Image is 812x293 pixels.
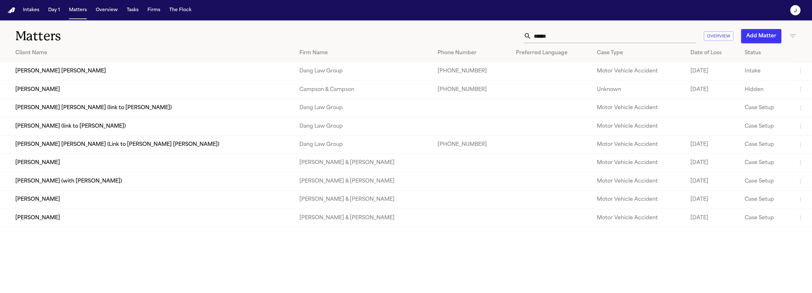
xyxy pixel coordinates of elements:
[745,49,786,57] div: Status
[294,135,432,154] td: Dang Law Group
[690,49,735,57] div: Date of Loss
[592,80,685,99] td: Unknown
[8,7,15,13] img: Finch Logo
[516,49,587,57] div: Preferred Language
[685,80,740,99] td: [DATE]
[794,9,797,13] text: J
[740,191,792,209] td: Case Setup
[592,154,685,172] td: Motor Vehicle Accident
[15,49,289,57] div: Client Name
[685,154,740,172] td: [DATE]
[294,191,432,209] td: [PERSON_NAME] & [PERSON_NAME]
[299,49,427,57] div: Firm Name
[685,172,740,190] td: [DATE]
[66,4,89,16] button: Matters
[597,49,680,57] div: Case Type
[8,7,15,13] a: Home
[438,49,505,57] div: Phone Number
[740,117,792,135] td: Case Setup
[740,62,792,80] td: Intake
[592,135,685,154] td: Motor Vehicle Accident
[93,4,120,16] button: Overview
[46,4,63,16] button: Day 1
[592,191,685,209] td: Motor Vehicle Accident
[685,191,740,209] td: [DATE]
[685,62,740,80] td: [DATE]
[741,29,781,43] button: Add Matter
[740,135,792,154] td: Case Setup
[592,172,685,190] td: Motor Vehicle Accident
[294,62,432,80] td: Dang Law Group
[294,117,432,135] td: Dang Law Group
[592,62,685,80] td: Motor Vehicle Accident
[294,99,432,117] td: Dang Law Group
[740,209,792,227] td: Case Setup
[432,62,510,80] td: [PHONE_NUMBER]
[20,4,42,16] button: Intakes
[145,4,163,16] button: Firms
[294,154,432,172] td: [PERSON_NAME] & [PERSON_NAME]
[592,117,685,135] td: Motor Vehicle Accident
[740,154,792,172] td: Case Setup
[592,99,685,117] td: Motor Vehicle Accident
[294,209,432,227] td: [PERSON_NAME] & [PERSON_NAME]
[432,135,510,154] td: [PHONE_NUMBER]
[592,209,685,227] td: Motor Vehicle Accident
[740,172,792,190] td: Case Setup
[685,135,740,154] td: [DATE]
[432,80,510,99] td: [PHONE_NUMBER]
[15,28,251,44] h1: Matters
[294,172,432,190] td: [PERSON_NAME] & [PERSON_NAME]
[124,4,141,16] button: Tasks
[740,99,792,117] td: Case Setup
[740,80,792,99] td: Hidden
[167,4,194,16] button: The Flock
[704,31,733,41] button: Overview
[294,80,432,99] td: Campson & Campson
[685,209,740,227] td: [DATE]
